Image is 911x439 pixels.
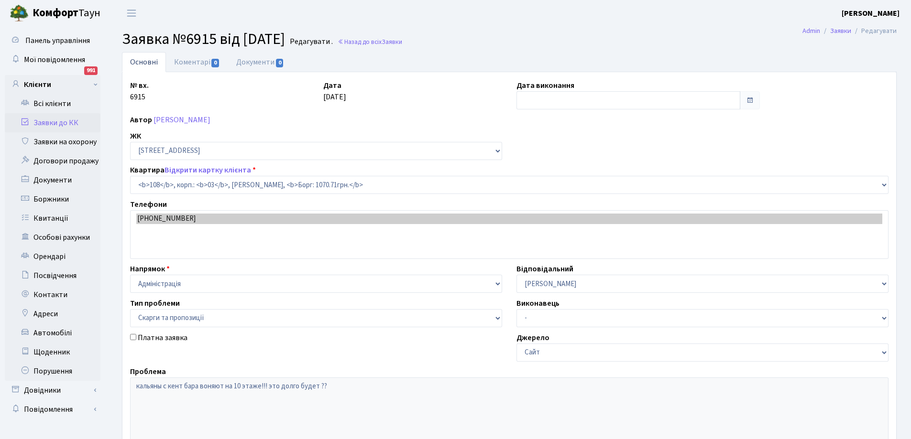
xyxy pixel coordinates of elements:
label: № вх. [130,80,149,91]
div: 991 [84,66,98,75]
label: Автор [130,114,152,126]
a: Панель управління [5,31,100,50]
li: Редагувати [851,26,897,36]
a: Щоденник [5,343,100,362]
a: Посвідчення [5,266,100,285]
select: ) [130,176,889,194]
a: [PERSON_NAME] [842,8,900,19]
option: [PHONE_NUMBER] [136,214,882,224]
a: Довідники [5,381,100,400]
nav: breadcrumb [788,21,911,41]
div: [DATE] [316,80,509,109]
a: Повідомлення [5,400,100,419]
label: Виконавець [516,298,560,309]
span: Заявка №6915 від [DATE] [122,28,285,50]
a: Відкрити картку клієнта [165,165,251,175]
a: Мої повідомлення991 [5,50,100,69]
a: Заявки до КК [5,113,100,132]
a: Автомобілі [5,323,100,343]
label: Дата виконання [516,80,574,91]
a: Всі клієнти [5,94,100,113]
label: Квартира [130,164,256,176]
span: 0 [211,59,219,67]
label: Відповідальний [516,263,573,275]
a: [PERSON_NAME] [154,115,210,125]
a: Особові рахунки [5,228,100,247]
label: Напрямок [130,263,170,275]
a: Порушення [5,362,100,381]
span: 0 [276,59,284,67]
a: Адреси [5,304,100,323]
a: Admin [802,26,820,36]
label: Проблема [130,366,166,377]
a: Документи [228,52,292,72]
label: Джерело [516,332,549,343]
a: Квитанції [5,209,100,228]
a: Контакти [5,285,100,304]
img: logo.png [10,4,29,23]
span: Панель управління [25,35,90,46]
label: Платна заявка [138,332,187,343]
span: Таун [33,5,100,21]
a: Заявки [830,26,851,36]
a: Коментарі [166,52,228,72]
a: Клієнти [5,75,100,94]
label: ЖК [130,130,141,142]
b: Комфорт [33,5,78,21]
label: Тип проблеми [130,298,180,309]
span: Заявки [382,37,402,46]
small: Редагувати . [288,37,333,46]
select: ) [130,309,502,327]
div: 6915 [123,80,316,109]
a: Назад до всіхЗаявки [338,37,402,46]
label: Дата [323,80,341,91]
label: Телефони [130,199,167,210]
a: Орендарі [5,247,100,266]
a: Боржники [5,190,100,209]
button: Переключити навігацію [120,5,143,21]
span: Мої повідомлення [24,54,85,65]
a: Основні [122,52,166,72]
a: Документи [5,171,100,190]
a: Заявки на охорону [5,132,100,151]
a: Договори продажу [5,151,100,171]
